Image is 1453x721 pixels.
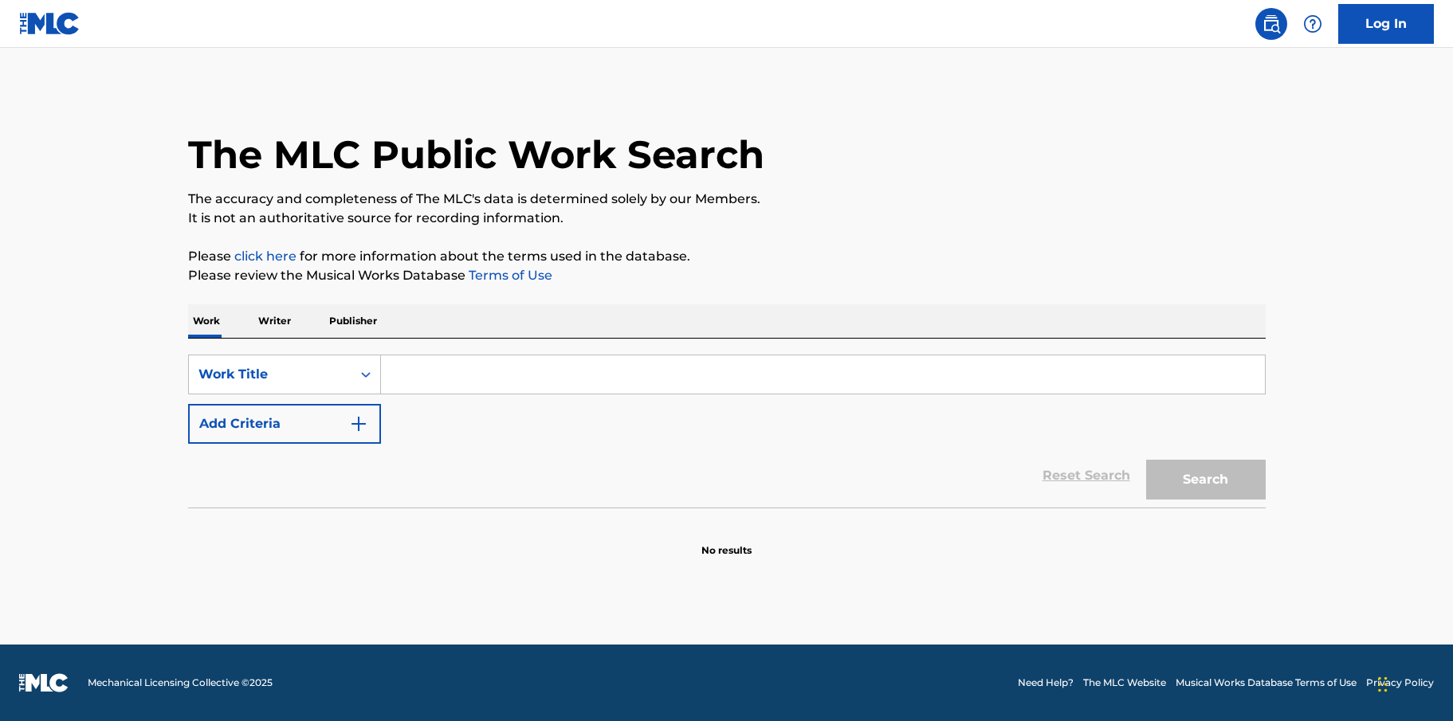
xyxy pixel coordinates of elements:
[1176,676,1357,690] a: Musical Works Database Terms of Use
[1255,8,1287,40] a: Public Search
[188,304,225,338] p: Work
[1366,676,1434,690] a: Privacy Policy
[234,249,296,264] a: click here
[1083,676,1166,690] a: The MLC Website
[188,266,1266,285] p: Please review the Musical Works Database
[188,404,381,444] button: Add Criteria
[1378,660,1388,708] div: Drag
[19,12,81,35] img: MLC Logo
[1297,8,1329,40] div: Help
[701,524,752,558] p: No results
[188,247,1266,266] p: Please for more information about the terms used in the database.
[1338,4,1434,44] a: Log In
[188,355,1266,507] form: Search Form
[1262,14,1281,33] img: search
[465,268,552,283] a: Terms of Use
[324,304,382,338] p: Publisher
[88,676,273,690] span: Mechanical Licensing Collective © 2025
[19,673,69,692] img: logo
[349,414,368,433] img: 9d2ae6d4665cec9f34b9.svg
[188,190,1266,209] p: The accuracy and completeness of The MLC's data is determined solely by our Members.
[188,209,1266,228] p: It is not an authoritative source for recording information.
[198,365,342,384] div: Work Title
[253,304,296,338] p: Writer
[1373,645,1453,721] iframe: Chat Widget
[1303,14,1322,33] img: help
[1018,676,1074,690] a: Need Help?
[188,131,764,178] h1: The MLC Public Work Search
